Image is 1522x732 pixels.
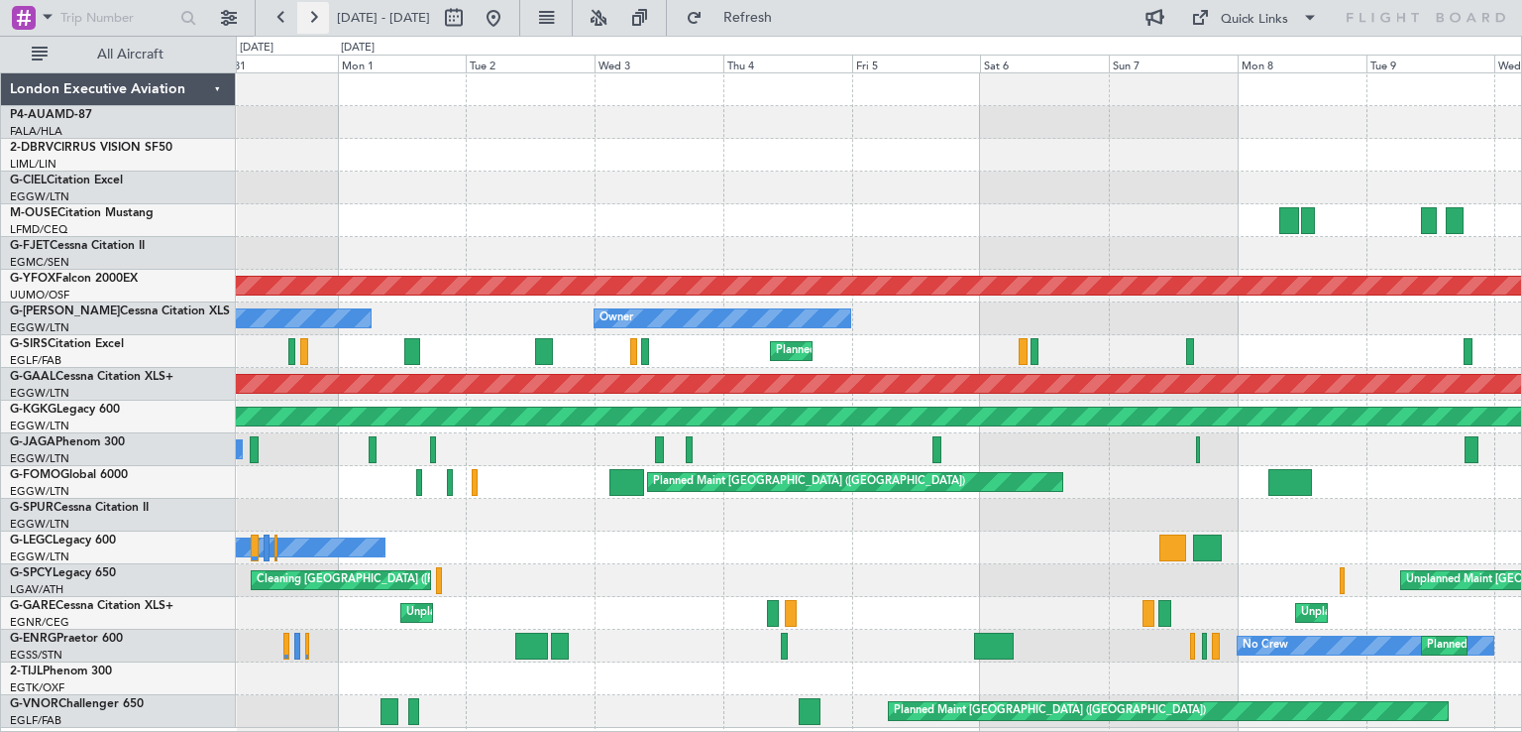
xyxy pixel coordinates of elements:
span: 2-DBRV [10,142,54,154]
div: [DATE] [240,40,273,57]
a: EGGW/LTN [10,484,69,499]
a: EGGW/LTN [10,517,69,532]
span: G-KGKG [10,404,56,416]
span: 2-TIJL [10,666,43,677]
div: Thu 4 [723,55,852,72]
a: G-KGKGLegacy 600 [10,404,120,416]
span: All Aircraft [52,48,209,61]
a: LIML/LIN [10,157,56,172]
a: EGMC/SEN [10,255,69,270]
a: G-SIRSCitation Excel [10,338,124,350]
div: Planned Maint [GEOGRAPHIC_DATA] ([GEOGRAPHIC_DATA]) [894,696,1206,726]
a: EGGW/LTN [10,320,69,335]
span: G-GAAL [10,371,55,383]
span: Refresh [707,11,790,25]
div: No Crew [1243,631,1288,661]
span: G-VNOR [10,698,58,710]
a: FALA/HLA [10,124,62,139]
span: G-FJET [10,240,50,252]
a: G-VNORChallenger 650 [10,698,144,710]
button: Refresh [677,2,796,34]
a: G-FJETCessna Citation II [10,240,145,252]
div: Planned Maint [GEOGRAPHIC_DATA] ([GEOGRAPHIC_DATA]) [776,336,1088,366]
a: 2-DBRVCIRRUS VISION SF50 [10,142,172,154]
span: G-SIRS [10,338,48,350]
div: Planned Maint [GEOGRAPHIC_DATA] ([GEOGRAPHIC_DATA]) [653,467,965,497]
div: Cleaning [GEOGRAPHIC_DATA] ([PERSON_NAME] Intl) [257,565,536,595]
a: LGAV/ATH [10,582,63,597]
a: G-YFOXFalcon 2000EX [10,273,138,285]
span: [DATE] - [DATE] [337,9,430,27]
a: P4-AUAMD-87 [10,109,92,121]
a: EGGW/LTN [10,189,69,204]
span: G-JAGA [10,436,55,448]
a: G-CIELCitation Excel [10,175,123,186]
a: EGTK/OXF [10,680,64,695]
span: G-YFOX [10,273,55,285]
a: G-ENRGPraetor 600 [10,633,123,645]
div: Sun 7 [1109,55,1238,72]
span: M-OUSE [10,207,57,219]
a: G-JAGAPhenom 300 [10,436,125,448]
div: Unplanned Maint [PERSON_NAME] [406,598,586,628]
button: All Aircraft [22,39,215,70]
a: EGGW/LTN [10,451,69,466]
div: Owner [599,304,633,333]
span: G-SPUR [10,502,54,514]
div: Sat 6 [980,55,1109,72]
div: [DATE] [341,40,375,57]
span: G-FOMO [10,469,60,481]
span: G-ENRG [10,633,56,645]
a: LFMD/CEQ [10,222,67,237]
a: EGLF/FAB [10,713,61,728]
a: EGGW/LTN [10,386,69,401]
div: Fri 5 [852,55,981,72]
div: Mon 8 [1238,55,1366,72]
div: Tue 9 [1366,55,1495,72]
span: P4-AUA [10,109,54,121]
div: Sun 31 [209,55,338,72]
button: Quick Links [1181,2,1328,34]
input: Trip Number [60,3,174,33]
a: G-FOMOGlobal 6000 [10,469,128,481]
a: M-OUSECitation Mustang [10,207,154,219]
div: Quick Links [1221,10,1288,30]
a: G-GAALCessna Citation XLS+ [10,371,173,383]
span: G-[PERSON_NAME] [10,305,120,317]
span: G-LEGC [10,535,53,547]
span: G-SPCY [10,567,53,579]
a: EGLF/FAB [10,353,61,368]
span: G-GARE [10,600,55,612]
a: G-GARECessna Citation XLS+ [10,600,173,612]
a: G-LEGCLegacy 600 [10,535,116,547]
a: UUMO/OSF [10,288,69,303]
a: G-SPCYLegacy 650 [10,567,116,579]
a: G-[PERSON_NAME]Cessna Citation XLS [10,305,230,317]
a: EGSS/STN [10,648,62,663]
a: EGGW/LTN [10,419,69,433]
div: Wed 3 [595,55,723,72]
div: Mon 1 [338,55,467,72]
a: 2-TIJLPhenom 300 [10,666,112,677]
div: Unplanned Maint [PERSON_NAME] [1301,598,1480,628]
a: EGNR/CEG [10,615,69,630]
span: G-CIEL [10,175,47,186]
div: Tue 2 [466,55,595,72]
a: EGGW/LTN [10,549,69,564]
a: G-SPURCessna Citation II [10,502,149,514]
